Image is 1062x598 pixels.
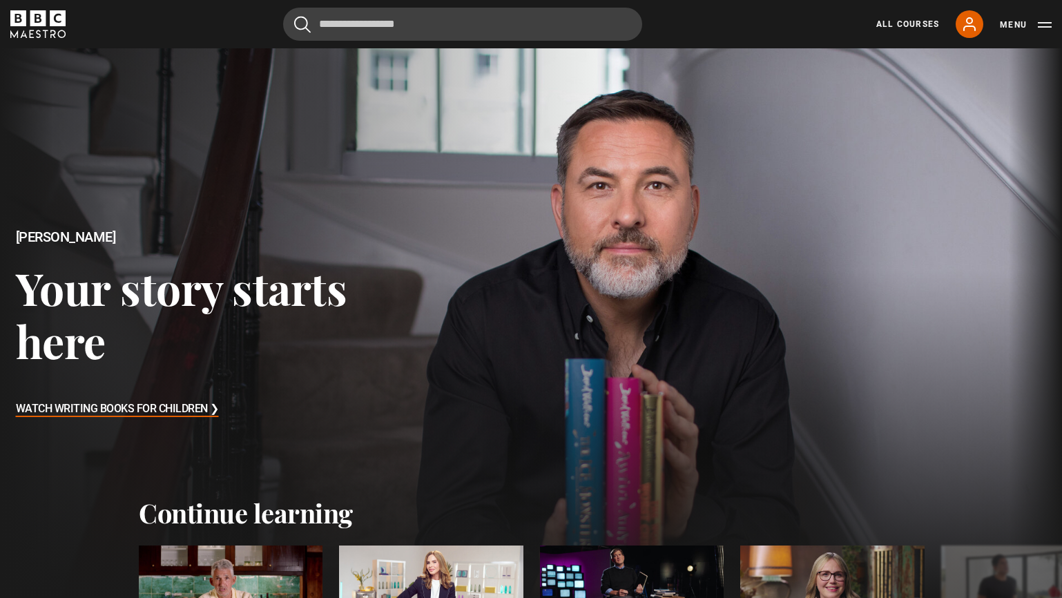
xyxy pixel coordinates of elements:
button: Toggle navigation [1000,18,1052,32]
h3: Watch Writing Books for Children ❯ [16,399,219,420]
a: All Courses [876,18,939,30]
h2: [PERSON_NAME] [16,229,425,245]
button: Submit the search query [294,16,311,33]
svg: BBC Maestro [10,10,66,38]
input: Search [283,8,642,41]
h3: Your story starts here [16,261,425,368]
h2: Continue learning [139,497,923,529]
